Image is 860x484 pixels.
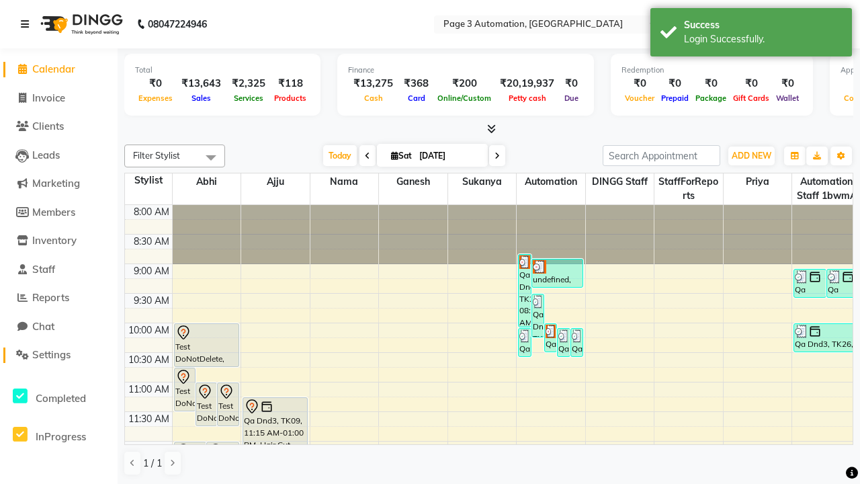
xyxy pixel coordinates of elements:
span: Package [692,93,730,103]
span: Priya [724,173,792,190]
div: ₹13,643 [176,76,226,91]
span: Staff [32,263,55,276]
span: Petty cash [505,93,550,103]
span: Automation [517,173,585,190]
span: Nama [310,173,379,190]
span: StaffForReports [654,173,723,204]
div: ₹118 [271,76,310,91]
a: Clients [3,119,114,134]
div: Total [135,65,310,76]
div: undefined, TK20, 08:55 AM-09:25 AM, Hair cut Below 12 years (Boy) [532,259,583,287]
div: ₹0 [692,76,730,91]
div: ₹0 [135,76,176,91]
div: Qa Dnd3, TK22, 09:05 AM-09:35 AM, Hair cut Below 12 years (Boy) [794,270,826,297]
div: 9:00 AM [131,264,172,278]
div: Test DoNotDelete, TK17, 11:00 AM-11:45 AM, Hair Cut-Men [218,383,238,426]
span: Products [271,93,310,103]
span: InProgress [36,430,86,443]
span: Reports [32,291,69,304]
a: Settings [3,348,114,363]
span: Services [230,93,267,103]
div: Login Successfully. [684,32,842,46]
div: ₹0 [560,76,583,91]
span: Due [561,93,582,103]
div: ₹368 [398,76,434,91]
span: Gift Cards [730,93,773,103]
div: ₹20,19,937 [494,76,560,91]
span: Voucher [621,93,658,103]
span: Sat [388,151,415,161]
span: Marketing [32,177,80,190]
span: Filter Stylist [133,150,180,161]
span: Prepaid [658,93,692,103]
div: 10:00 AM [126,323,172,337]
span: Today [323,145,357,166]
div: ₹2,325 [226,76,271,91]
input: Search Appointment [603,145,720,166]
span: Abhi [173,173,241,190]
b: 08047224946 [148,5,207,43]
div: 12:00 PM [126,442,172,456]
a: Members [3,205,114,220]
span: Inventory [32,234,77,247]
div: 8:00 AM [131,205,172,219]
div: 9:30 AM [131,294,172,308]
a: Marketing [3,176,114,192]
span: Cash [361,93,386,103]
span: ADD NEW [732,151,771,161]
div: Test DoNotDelete, TK11, 10:00 AM-10:45 AM, Hair Cut-Men [175,324,239,366]
div: 11:00 AM [126,382,172,397]
div: Qa Dnd3, TK28, 10:05 AM-10:35 AM, Hair cut Below 12 years (Boy) [519,329,530,356]
div: 8:30 AM [131,235,172,249]
div: Qa Dnd3, TK26, 10:00 AM-10:30 AM, Hair cut Below 12 years (Boy) [794,324,858,352]
div: Test DoNotDelete, TK12, 11:00 AM-11:45 AM, Hair Cut-Men [196,383,216,426]
div: Qa Dnd3, TK21, 08:50 AM-10:05 AM, Hair Cut By Expert-Men,Hair Cut-Men [519,255,530,327]
button: ADD NEW [728,147,775,165]
a: Reports [3,290,114,306]
div: ₹0 [621,76,658,91]
div: ₹0 [773,76,802,91]
span: Calendar [32,63,75,75]
div: ₹0 [730,76,773,91]
div: Qa Dnd3, TK29, 10:05 AM-10:35 AM, Hair cut Below 12 years (Boy) [558,329,569,356]
span: Chat [32,320,54,333]
span: Ajju [241,173,310,190]
span: DINGG Staff [586,173,654,190]
span: 1 / 1 [143,456,162,471]
div: Qa Dnd3, TK23, 09:05 AM-09:35 AM, Hair Cut By Expert-Men [827,270,859,297]
span: Sukanya [448,173,517,190]
div: Qa Dnd3, TK24, 09:30 AM-10:15 AM, Hair Cut-Men [532,294,544,337]
span: Invoice [32,91,65,104]
span: Ganesh [379,173,447,190]
span: Completed [36,392,86,405]
div: ₹200 [434,76,494,91]
span: Sales [188,93,214,103]
div: 11:30 AM [126,412,172,426]
span: Expenses [135,93,176,103]
a: Staff [3,262,114,278]
span: Settings [32,348,71,361]
span: Wallet [773,93,802,103]
div: 10:30 AM [126,353,172,367]
a: Chat [3,319,114,335]
div: Test DoNotDelete, TK13, 10:45 AM-11:30 AM, Hair Cut-Men [175,368,195,411]
div: Finance [348,65,583,76]
a: Invoice [3,91,114,106]
a: Calendar [3,62,114,77]
span: Clients [32,120,64,132]
img: logo [34,5,126,43]
div: Redemption [621,65,802,76]
div: ₹13,275 [348,76,398,91]
input: 2025-10-04 [415,146,482,166]
div: ₹0 [658,76,692,91]
span: Card [404,93,429,103]
span: Members [32,206,75,218]
a: Inventory [3,233,114,249]
a: Leads [3,148,114,163]
span: Online/Custom [434,93,494,103]
div: Success [684,18,842,32]
span: Leads [32,149,60,161]
div: Qa Dnd3, TK27, 10:00 AM-10:30 AM, Hair cut Below 12 years (Boy) [545,324,556,352]
div: Stylist [125,173,172,188]
div: Qa Dnd3, TK30, 10:05 AM-10:35 AM, Hair cut Below 12 years (Boy) [571,329,583,356]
